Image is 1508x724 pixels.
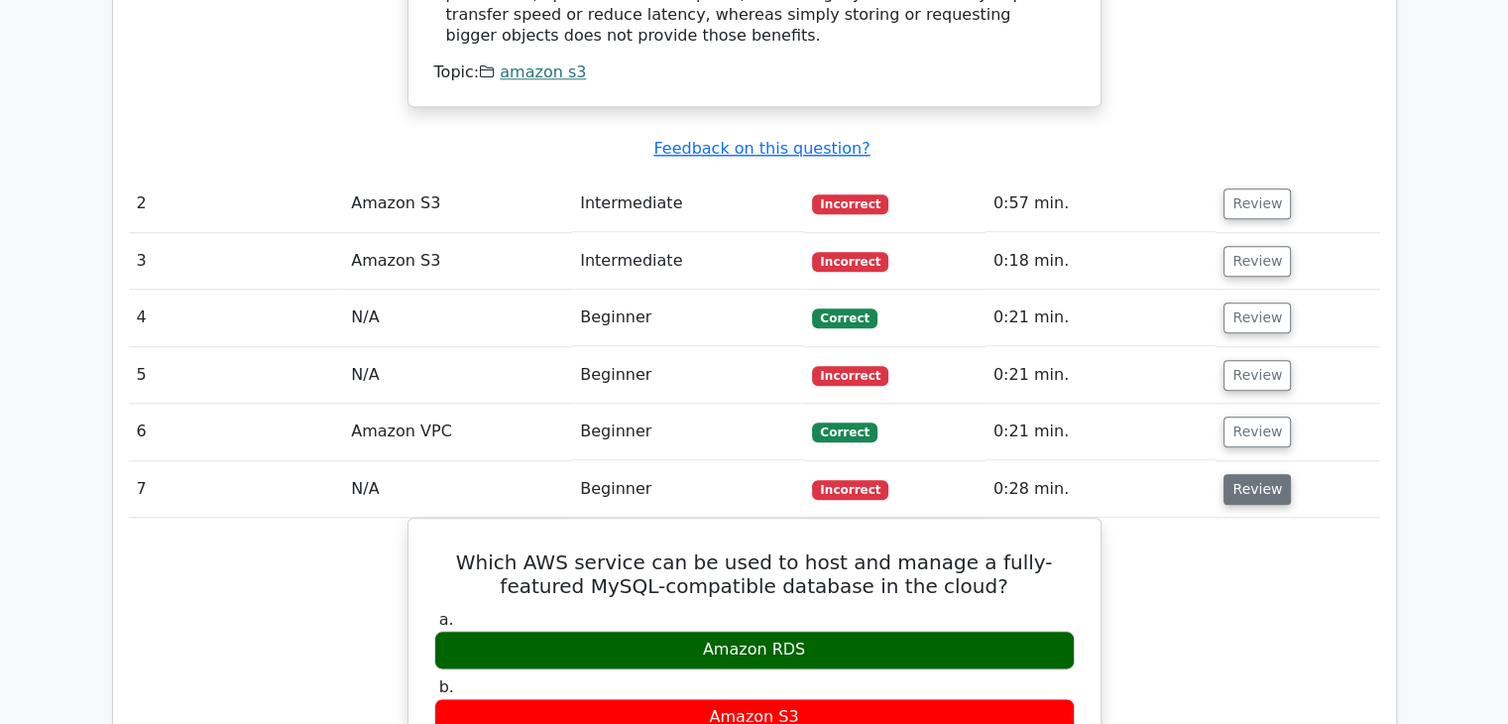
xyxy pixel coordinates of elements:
button: Review [1223,188,1291,219]
button: Review [1223,302,1291,333]
td: N/A [343,461,572,518]
td: Intermediate [572,176,804,232]
td: 0:21 min. [986,347,1217,404]
button: Review [1223,474,1291,505]
button: Review [1223,360,1291,391]
div: Amazon RDS [434,631,1075,669]
a: amazon s3 [500,62,586,81]
span: Incorrect [812,252,888,272]
td: Beginner [572,461,804,518]
td: 0:21 min. [986,290,1217,346]
td: 6 [129,404,344,460]
span: a. [439,610,454,629]
span: Incorrect [812,194,888,214]
td: N/A [343,347,572,404]
td: Beginner [572,347,804,404]
td: 2 [129,176,344,232]
button: Review [1223,417,1291,447]
span: Correct [812,308,876,328]
td: N/A [343,290,572,346]
span: b. [439,677,454,696]
td: 7 [129,461,344,518]
td: Beginner [572,290,804,346]
a: Feedback on this question? [653,139,870,158]
td: Amazon S3 [343,176,572,232]
td: 0:18 min. [986,233,1217,290]
td: Amazon VPC [343,404,572,460]
div: Topic: [434,62,1075,83]
td: Intermediate [572,233,804,290]
td: 3 [129,233,344,290]
span: Incorrect [812,366,888,386]
td: 5 [129,347,344,404]
td: 0:57 min. [986,176,1217,232]
button: Review [1223,246,1291,277]
td: 0:28 min. [986,461,1217,518]
td: 0:21 min. [986,404,1217,460]
td: Beginner [572,404,804,460]
td: 4 [129,290,344,346]
h5: Which AWS service can be used to host and manage a fully-featured MySQL-compatible database in th... [432,550,1077,598]
span: Incorrect [812,480,888,500]
td: Amazon S3 [343,233,572,290]
span: Correct [812,422,876,442]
